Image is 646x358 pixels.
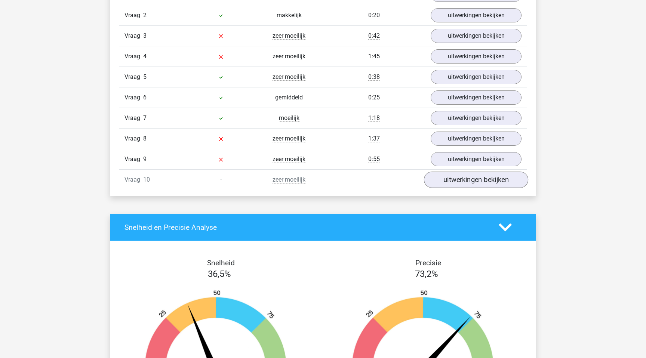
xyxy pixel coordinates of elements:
[208,269,231,279] span: 36,5%
[368,73,380,81] span: 0:38
[273,53,305,60] span: zeer moeilijk
[124,155,143,164] span: Vraag
[273,155,305,163] span: zeer moeilijk
[431,70,522,84] a: uitwerkingen bekijken
[431,49,522,64] a: uitwerkingen bekijken
[431,111,522,125] a: uitwerkingen bekijken
[273,73,305,81] span: zeer moeilijk
[332,259,525,267] h4: Precisie
[143,176,150,183] span: 10
[143,32,147,39] span: 3
[143,114,147,121] span: 7
[368,53,380,60] span: 1:45
[124,11,143,20] span: Vraag
[273,135,305,142] span: zeer moeilijk
[415,269,438,279] span: 73,2%
[431,152,522,166] a: uitwerkingen bekijken
[424,172,528,188] a: uitwerkingen bekijken
[143,12,147,19] span: 2
[143,94,147,101] span: 6
[124,259,317,267] h4: Snelheid
[124,134,143,143] span: Vraag
[124,114,143,123] span: Vraag
[275,94,303,101] span: gemiddeld
[277,12,302,19] span: makkelijk
[124,175,143,184] span: Vraag
[431,90,522,105] a: uitwerkingen bekijken
[143,135,147,142] span: 8
[124,223,487,232] h4: Snelheid en Precisie Analyse
[273,32,305,40] span: zeer moeilijk
[143,53,147,60] span: 4
[143,73,147,80] span: 5
[368,12,380,19] span: 0:20
[431,8,522,22] a: uitwerkingen bekijken
[431,29,522,43] a: uitwerkingen bekijken
[431,132,522,146] a: uitwerkingen bekijken
[273,176,305,183] span: zeer moeilijk
[368,155,380,163] span: 0:55
[124,93,143,102] span: Vraag
[124,52,143,61] span: Vraag
[368,94,380,101] span: 0:25
[187,175,255,184] div: -
[368,135,380,142] span: 1:37
[368,32,380,40] span: 0:42
[124,72,143,81] span: Vraag
[124,31,143,40] span: Vraag
[368,114,380,122] span: 1:18
[143,155,147,163] span: 9
[279,114,299,122] span: moeilijk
